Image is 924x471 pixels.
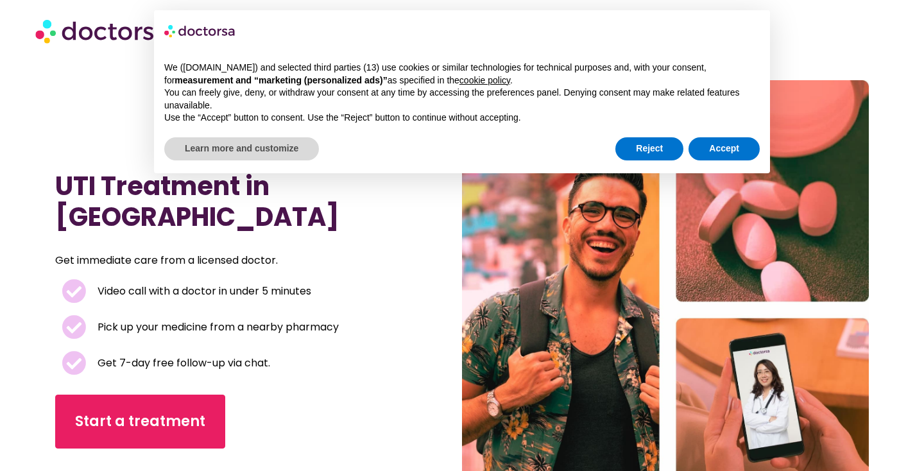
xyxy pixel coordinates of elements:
[689,137,760,160] button: Accept
[175,75,387,85] strong: measurement and “marketing (personalized ads)”
[55,395,225,449] a: Start a treatment
[94,282,311,300] span: Video call with a doctor in under 5 minutes
[55,171,401,232] h1: UTI Treatment in [GEOGRAPHIC_DATA]
[94,354,270,372] span: Get 7-day free follow-up via chat.
[164,21,236,41] img: logo
[615,137,683,160] button: Reject
[164,137,319,160] button: Learn more and customize
[55,252,370,270] p: Get immediate care from a licensed doctor.
[94,318,339,336] span: Pick up your medicine from a nearby pharmacy
[75,411,205,432] span: Start a treatment
[164,87,760,112] p: You can freely give, deny, or withdraw your consent at any time by accessing the preferences pane...
[164,112,760,124] p: Use the “Accept” button to consent. Use the “Reject” button to continue without accepting.
[459,75,510,85] a: cookie policy
[164,62,760,87] p: We ([DOMAIN_NAME]) and selected third parties (13) use cookies or similar technologies for techni...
